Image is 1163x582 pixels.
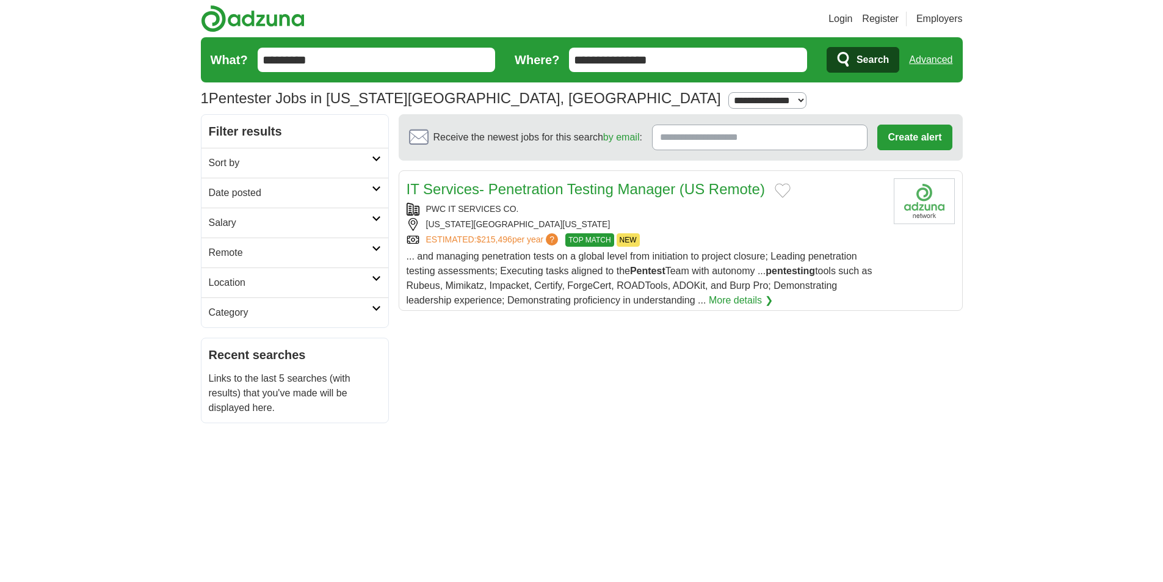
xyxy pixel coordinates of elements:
[201,148,388,178] a: Sort by
[209,275,372,290] h2: Location
[407,203,884,216] div: PWC IT SERVICES CO.
[201,178,388,208] a: Date posted
[407,181,765,197] a: IT Services- Penetration Testing Manager (US Remote)
[909,48,952,72] a: Advanced
[827,47,899,73] button: Search
[209,305,372,320] h2: Category
[201,267,388,297] a: Location
[433,130,642,145] span: Receive the newest jobs for this search :
[209,186,372,200] h2: Date posted
[603,132,640,142] a: by email
[916,12,963,26] a: Employers
[857,48,889,72] span: Search
[209,346,381,364] h2: Recent searches
[877,125,952,150] button: Create alert
[201,297,388,327] a: Category
[201,87,209,109] span: 1
[407,218,884,231] div: [US_STATE][GEOGRAPHIC_DATA][US_STATE]
[766,266,815,276] strong: pentesting
[828,12,852,26] a: Login
[209,246,372,260] h2: Remote
[209,156,372,170] h2: Sort by
[211,51,248,69] label: What?
[565,233,614,247] span: TOP MATCH
[209,371,381,415] p: Links to the last 5 searches (with results) that you've made will be displayed here.
[775,183,791,198] button: Add to favorite jobs
[201,5,305,32] img: Adzuna logo
[476,235,512,244] span: $215,496
[426,233,561,247] a: ESTIMATED:$215,496per year?
[515,51,559,69] label: Where?
[407,251,872,305] span: ... and managing penetration tests on a global level from initiation to project closure; Leading ...
[201,208,388,238] a: Salary
[201,115,388,148] h2: Filter results
[709,293,773,308] a: More details ❯
[617,233,640,247] span: NEW
[546,233,558,246] span: ?
[894,178,955,224] img: Company logo
[201,238,388,267] a: Remote
[209,216,372,230] h2: Salary
[630,266,665,276] strong: Pentest
[862,12,899,26] a: Register
[201,90,721,106] h1: Pentester Jobs in [US_STATE][GEOGRAPHIC_DATA], [GEOGRAPHIC_DATA]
